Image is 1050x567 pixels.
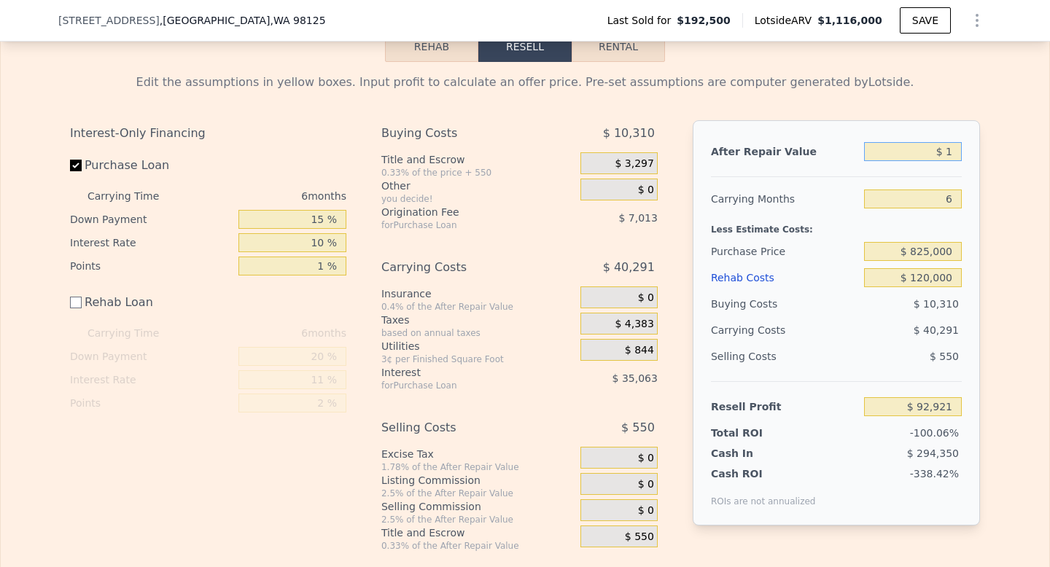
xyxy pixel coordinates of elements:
[381,525,575,540] div: Title and Escrow
[70,254,233,278] div: Points
[711,466,816,481] div: Cash ROI
[711,138,858,165] div: After Repair Value
[910,468,959,480] span: -338.42%
[160,13,326,28] span: , [GEOGRAPHIC_DATA]
[188,321,346,345] div: 6 months
[900,7,951,34] button: SAVE
[962,6,992,35] button: Show Options
[381,514,575,525] div: 2.5% of the After Repair Value
[478,31,572,62] button: Resell
[607,13,677,28] span: Last Sold for
[70,74,980,91] div: Edit the assumptions in yellow boxes. Input profit to calculate an offer price. Pre-set assumptio...
[381,327,575,339] div: based on annual taxes
[638,478,654,491] span: $ 0
[70,152,233,179] label: Purchase Loan
[572,31,665,62] button: Rental
[188,184,346,208] div: 6 months
[381,380,544,391] div: for Purchase Loan
[618,212,657,224] span: $ 7,013
[621,415,655,441] span: $ 550
[70,120,346,146] div: Interest-Only Financing
[711,265,858,291] div: Rehab Costs
[910,427,959,439] span: -100.06%
[385,31,478,62] button: Rehab
[70,289,233,316] label: Rehab Loan
[70,368,233,391] div: Interest Rate
[603,120,655,146] span: $ 10,310
[381,313,575,327] div: Taxes
[930,351,959,362] span: $ 550
[711,394,858,420] div: Resell Profit
[70,297,82,308] input: Rehab Loan
[625,344,654,357] span: $ 844
[381,339,575,353] div: Utilities
[381,353,575,365] div: 3¢ per Finished Square Foot
[381,461,575,473] div: 1.78% of the After Repair Value
[817,15,882,26] span: $1,116,000
[381,447,575,461] div: Excise Tax
[381,415,544,441] div: Selling Costs
[381,179,575,193] div: Other
[87,184,182,208] div: Carrying Time
[907,447,959,459] span: $ 294,350
[711,343,858,369] div: Selling Costs
[381,254,544,281] div: Carrying Costs
[70,391,233,415] div: Points
[638,184,654,197] span: $ 0
[381,193,575,205] div: you decide!
[381,152,575,167] div: Title and Escrow
[270,15,325,26] span: , WA 98125
[625,531,654,544] span: $ 550
[70,231,233,254] div: Interest Rate
[615,318,653,331] span: $ 4,383
[914,324,959,336] span: $ 40,291
[711,238,858,265] div: Purchase Price
[381,365,544,380] div: Interest
[711,426,802,440] div: Total ROI
[638,504,654,517] span: $ 0
[711,317,802,343] div: Carrying Costs
[711,481,816,507] div: ROIs are not annualized
[638,292,654,305] span: $ 0
[711,291,858,317] div: Buying Costs
[70,345,233,368] div: Down Payment
[711,186,858,212] div: Carrying Months
[70,208,233,231] div: Down Payment
[87,321,182,345] div: Carrying Time
[381,499,575,514] div: Selling Commission
[70,160,82,171] input: Purchase Loan
[381,219,544,231] div: for Purchase Loan
[381,301,575,313] div: 0.4% of the After Repair Value
[381,167,575,179] div: 0.33% of the price + 550
[615,157,653,171] span: $ 3,297
[381,540,575,552] div: 0.33% of the After Repair Value
[603,254,655,281] span: $ 40,291
[58,13,160,28] span: [STREET_ADDRESS]
[711,446,802,461] div: Cash In
[381,205,544,219] div: Origination Fee
[755,13,817,28] span: Lotside ARV
[381,120,544,146] div: Buying Costs
[914,298,959,310] span: $ 10,310
[638,452,654,465] span: $ 0
[677,13,731,28] span: $192,500
[381,286,575,301] div: Insurance
[711,212,962,238] div: Less Estimate Costs:
[612,372,658,384] span: $ 35,063
[381,473,575,488] div: Listing Commission
[381,488,575,499] div: 2.5% of the After Repair Value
